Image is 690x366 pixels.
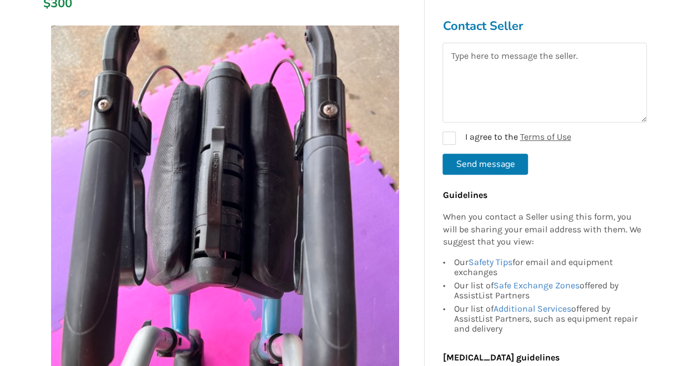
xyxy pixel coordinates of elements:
h3: Contact Seller [442,18,647,34]
b: Guidelines [442,190,487,200]
div: Our list of offered by AssistList Partners [454,279,641,303]
a: Terms of Use [520,131,571,142]
div: Our for email and equipment exchanges [454,258,641,279]
label: I agree to the [442,131,571,145]
a: Safety Tips [468,257,512,268]
div: Our list of offered by AssistList Partners, such as equipment repair and delivery [454,303,641,334]
p: When you contact a Seller using this form, you will be sharing your email address with them. We s... [442,211,641,249]
a: Additional Services [493,304,571,314]
a: Safe Exchange Zones [493,281,579,291]
button: Send message [442,154,528,175]
b: [MEDICAL_DATA] guidelines [442,353,559,363]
